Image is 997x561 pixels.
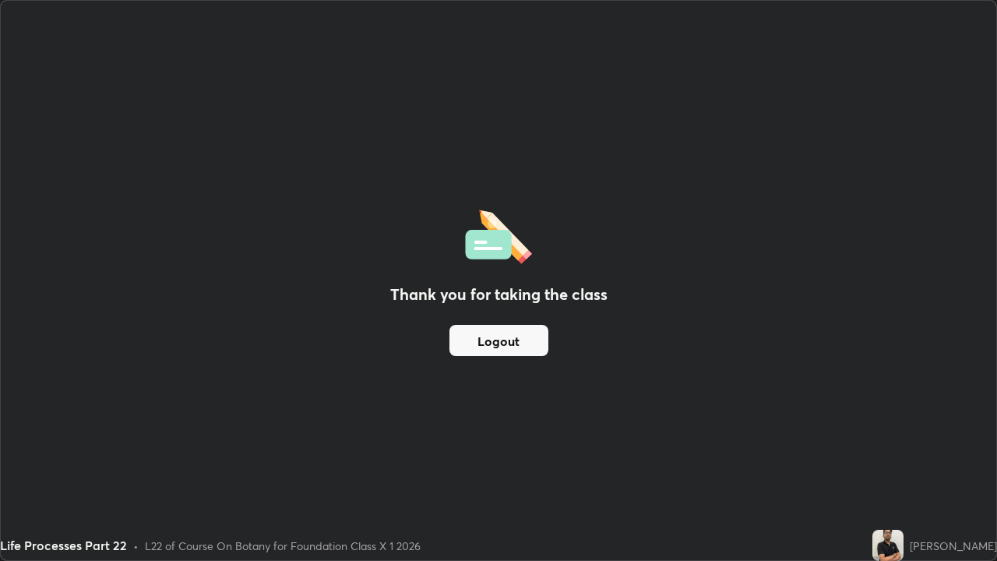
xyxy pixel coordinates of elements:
img: offlineFeedback.1438e8b3.svg [465,205,532,264]
h2: Thank you for taking the class [390,283,608,306]
div: • [133,538,139,554]
img: b2da9b2492c24f11b274d36eb37de468.jpg [872,530,904,561]
div: L22 of Course On Botany for Foundation Class X 1 2026 [145,538,421,554]
div: [PERSON_NAME] [910,538,997,554]
button: Logout [449,325,548,356]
